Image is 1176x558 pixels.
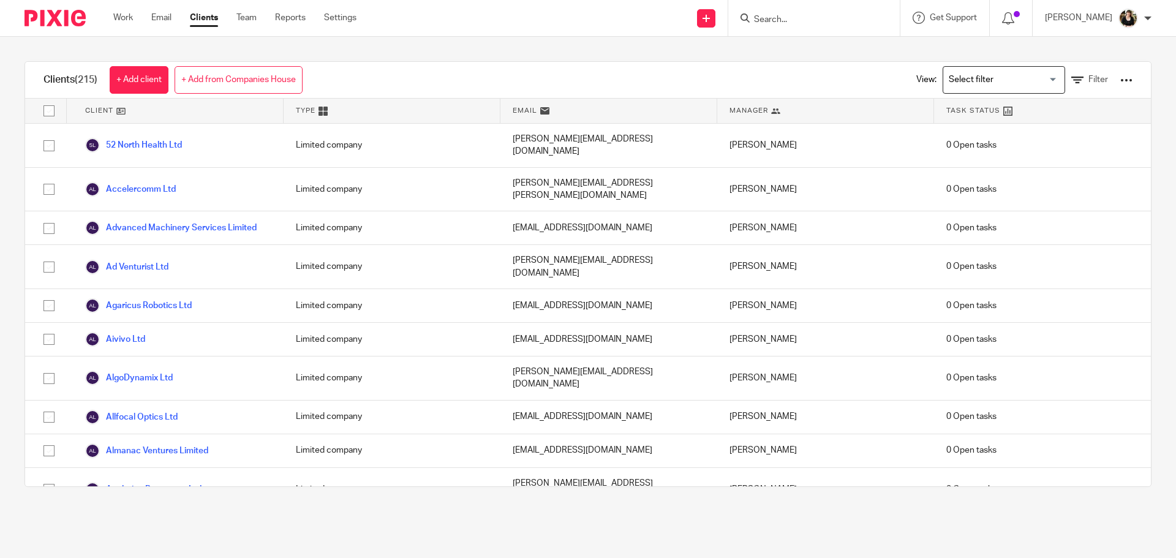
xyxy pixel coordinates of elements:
[85,182,100,197] img: svg%3E
[284,168,500,211] div: Limited company
[500,168,717,211] div: [PERSON_NAME][EMAIL_ADDRESS][PERSON_NAME][DOMAIN_NAME]
[946,410,997,423] span: 0 Open tasks
[85,182,176,197] a: Accelercomm Ltd
[85,260,168,274] a: Ad Venturist Ltd
[500,323,717,356] div: [EMAIL_ADDRESS][DOMAIN_NAME]
[898,62,1133,98] div: View:
[110,66,168,94] a: + Add client
[85,260,100,274] img: svg%3E
[85,332,145,347] a: Aivivo Ltd
[284,245,500,288] div: Limited company
[190,12,218,24] a: Clients
[284,323,500,356] div: Limited company
[85,410,100,424] img: svg%3E
[85,482,100,497] img: svg%3E
[85,482,202,497] a: Analytica Resources Ltd
[85,410,178,424] a: Allfocal Optics Ltd
[930,13,977,22] span: Get Support
[113,12,133,24] a: Work
[946,260,997,273] span: 0 Open tasks
[85,443,208,458] a: Almanac Ventures Limited
[946,139,997,151] span: 0 Open tasks
[1088,75,1108,84] span: Filter
[500,356,717,400] div: [PERSON_NAME][EMAIL_ADDRESS][DOMAIN_NAME]
[500,434,717,467] div: [EMAIL_ADDRESS][DOMAIN_NAME]
[284,434,500,467] div: Limited company
[717,323,934,356] div: [PERSON_NAME]
[1118,9,1138,28] img: Helen%20Campbell.jpeg
[1045,12,1112,24] p: [PERSON_NAME]
[85,138,100,153] img: svg%3E
[275,12,306,24] a: Reports
[85,371,100,385] img: svg%3E
[946,444,997,456] span: 0 Open tasks
[284,124,500,167] div: Limited company
[946,300,997,312] span: 0 Open tasks
[500,245,717,288] div: [PERSON_NAME][EMAIL_ADDRESS][DOMAIN_NAME]
[717,211,934,244] div: [PERSON_NAME]
[717,468,934,511] div: [PERSON_NAME]
[37,99,61,123] input: Select all
[85,221,100,235] img: svg%3E
[946,483,997,496] span: 0 Open tasks
[717,245,934,288] div: [PERSON_NAME]
[717,401,934,434] div: [PERSON_NAME]
[717,168,934,211] div: [PERSON_NAME]
[753,15,863,26] input: Search
[175,66,303,94] a: + Add from Companies House
[513,105,537,116] span: Email
[946,222,997,234] span: 0 Open tasks
[85,332,100,347] img: svg%3E
[946,372,997,384] span: 0 Open tasks
[284,211,500,244] div: Limited company
[85,298,192,313] a: Agaricus Robotics Ltd
[717,434,934,467] div: [PERSON_NAME]
[944,69,1058,91] input: Search for option
[943,66,1065,94] div: Search for option
[24,10,86,26] img: Pixie
[284,289,500,322] div: Limited company
[85,371,173,385] a: AlgoDynamix Ltd
[151,12,171,24] a: Email
[946,105,1000,116] span: Task Status
[500,289,717,322] div: [EMAIL_ADDRESS][DOMAIN_NAME]
[729,105,768,116] span: Manager
[85,443,100,458] img: svg%3E
[717,356,934,400] div: [PERSON_NAME]
[500,124,717,167] div: [PERSON_NAME][EMAIL_ADDRESS][DOMAIN_NAME]
[85,138,182,153] a: 52 North Health Ltd
[85,105,113,116] span: Client
[717,124,934,167] div: [PERSON_NAME]
[284,401,500,434] div: Limited company
[236,12,257,24] a: Team
[85,298,100,313] img: svg%3E
[324,12,356,24] a: Settings
[284,468,500,511] div: Limited company
[296,105,315,116] span: Type
[500,211,717,244] div: [EMAIL_ADDRESS][DOMAIN_NAME]
[500,401,717,434] div: [EMAIL_ADDRESS][DOMAIN_NAME]
[946,183,997,195] span: 0 Open tasks
[85,221,257,235] a: Advanced Machinery Services Limited
[43,74,97,86] h1: Clients
[717,289,934,322] div: [PERSON_NAME]
[284,356,500,400] div: Limited company
[946,333,997,345] span: 0 Open tasks
[75,75,97,85] span: (215)
[500,468,717,511] div: [PERSON_NAME][EMAIL_ADDRESS][DOMAIN_NAME]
